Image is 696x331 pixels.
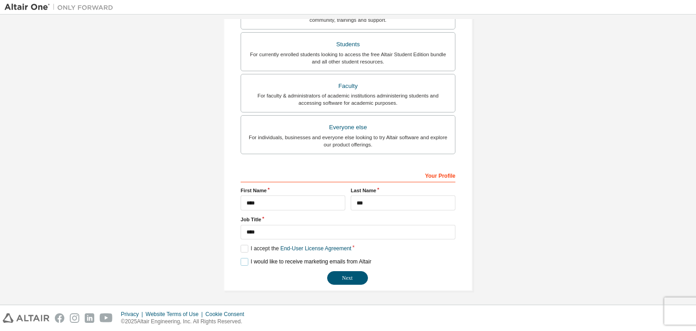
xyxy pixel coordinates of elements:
img: youtube.svg [100,313,113,323]
div: Students [246,38,449,51]
a: End-User License Agreement [280,245,352,252]
div: Your Profile [241,168,455,182]
button: Next [327,271,368,285]
div: For faculty & administrators of academic institutions administering students and accessing softwa... [246,92,449,107]
label: I would like to receive marketing emails from Altair [241,258,371,266]
img: facebook.svg [55,313,64,323]
div: Privacy [121,311,145,318]
div: Everyone else [246,121,449,134]
label: Last Name [351,187,455,194]
div: Faculty [246,80,449,92]
label: First Name [241,187,345,194]
label: I accept the [241,245,351,253]
div: Website Terms of Use [145,311,205,318]
p: © 2025 Altair Engineering, Inc. All Rights Reserved. [121,318,250,326]
img: instagram.svg [70,313,79,323]
div: For individuals, businesses and everyone else looking to try Altair software and explore our prod... [246,134,449,148]
img: altair_logo.svg [3,313,49,323]
img: Altair One [5,3,118,12]
div: Cookie Consent [205,311,249,318]
img: linkedin.svg [85,313,94,323]
label: Job Title [241,216,455,223]
div: For currently enrolled students looking to access the free Altair Student Edition bundle and all ... [246,51,449,65]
